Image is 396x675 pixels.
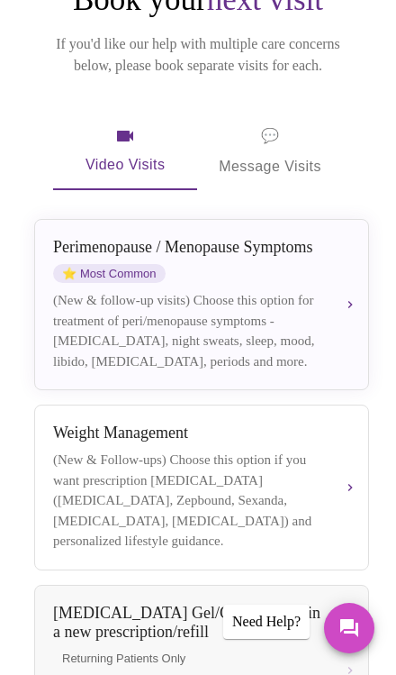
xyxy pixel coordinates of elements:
[53,649,321,668] span: Returning Patients Only
[261,123,279,149] span: message
[31,33,365,77] p: If you'd like our help with multiple care concerns below, please book separate visits for each.
[75,125,175,178] span: Video Visits
[53,450,321,552] div: (New & Follow-ups) Choose this option if you want prescription [MEDICAL_DATA] ([MEDICAL_DATA], Ze...
[324,603,374,653] button: Messages
[62,267,76,280] span: star
[34,405,369,570] button: Weight Management(New & Follow-ups) Choose this option if you want prescription [MEDICAL_DATA] ([...
[53,290,321,371] div: (New & follow-up visits) Choose this option for treatment of peri/menopause symptoms - [MEDICAL_D...
[53,238,321,257] div: Perimenopause / Menopause Symptoms
[219,123,321,179] span: Message Visits
[223,605,310,639] div: Need Help?
[53,604,321,642] div: [MEDICAL_DATA] Gel/Cream - Obtain a new prescription/refill
[53,424,321,442] div: Weight Management
[53,264,166,283] span: Most Common
[34,219,369,390] button: Perimenopause / Menopause SymptomsstarMost Common(New & follow-up visits) Choose this option for ...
